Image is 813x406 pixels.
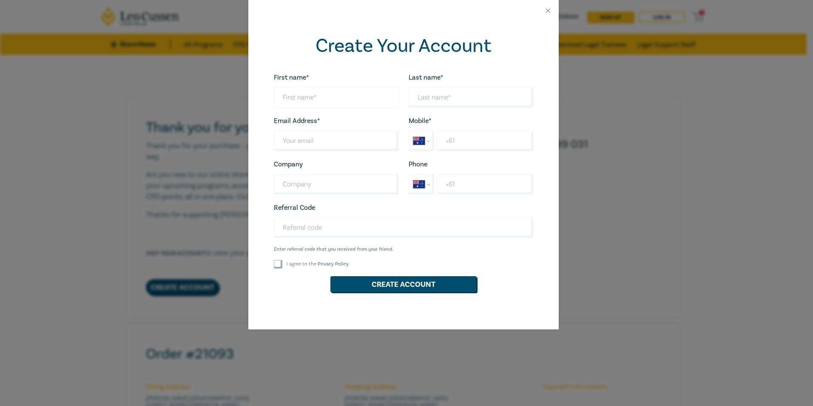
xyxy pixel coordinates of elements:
label: Referral Code [274,204,315,212]
label: Company [274,160,303,168]
label: First name* [274,74,309,81]
label: Mobile* [409,117,432,125]
input: Referral code [274,217,533,238]
label: Last name* [409,74,443,81]
label: Email Address* [274,117,320,125]
label: I agree to the [287,260,349,268]
button: Close [544,7,552,14]
input: Enter phone number [437,174,533,194]
label: Phone [409,160,427,168]
a: Privacy Policy [318,261,349,267]
input: Last name* [409,87,533,108]
h2: Create Your Account [274,35,533,57]
button: Create Account [330,276,477,292]
input: First name* [274,87,398,108]
input: Your email [274,131,398,151]
input: Company [274,174,398,194]
input: Enter Mobile number [437,131,533,151]
small: Enter referral code that you received from your friend. [274,246,533,252]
